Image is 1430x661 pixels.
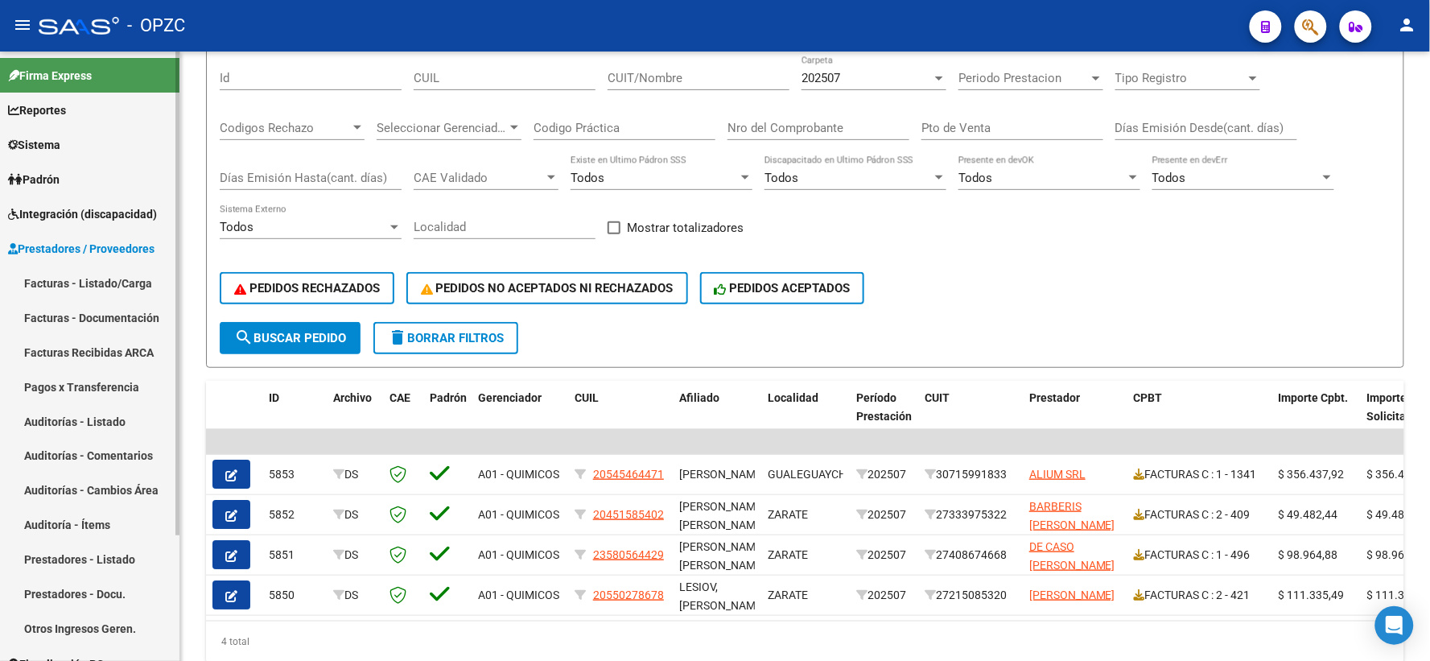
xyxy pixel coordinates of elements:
span: $ 98.964,88 [1367,548,1427,561]
span: $ 49.482,44 [1279,508,1338,521]
span: $ 49.482,44 [1367,508,1427,521]
div: Open Intercom Messenger [1375,606,1414,645]
span: [PERSON_NAME] [1029,589,1115,601]
mat-icon: menu [13,15,32,35]
mat-icon: person [1398,15,1417,35]
div: 202507 [856,546,912,564]
span: DE CASO [PERSON_NAME] [1029,540,1115,572]
span: Padrón [430,391,467,404]
span: $ 98.964,88 [1279,548,1338,561]
span: Importe Cpbt. [1279,391,1349,404]
span: A01 - QUIMICOS [478,508,559,521]
datatable-header-cell: CAE [383,381,423,452]
datatable-header-cell: Padrón [423,381,472,452]
span: GUALEGUAYCHU [768,468,854,481]
button: Borrar Filtros [373,322,518,354]
span: ZARATE [768,589,808,601]
datatable-header-cell: Importe Cpbt. [1272,381,1361,452]
span: Periodo Prestacion [958,71,1089,85]
span: 20451585402 [593,508,664,521]
span: 20545464471 [593,468,664,481]
span: A01 - QUIMICOS [478,468,559,481]
span: PEDIDOS RECHAZADOS [234,281,380,295]
span: Todos [1152,171,1186,185]
div: 27408674668 [925,546,1016,564]
span: $ 111.335,49 [1279,589,1345,601]
span: Padrón [8,171,60,188]
div: 202507 [856,506,912,524]
div: DS [333,586,377,605]
button: PEDIDOS NO ACEPTADOS NI RECHAZADOS [406,272,688,304]
span: CUIT [925,391,950,404]
datatable-header-cell: ID [262,381,327,452]
mat-icon: search [234,328,253,347]
span: LESIOV, [PERSON_NAME] [679,580,765,612]
span: Buscar Pedido [234,331,346,345]
datatable-header-cell: Prestador [1023,381,1127,452]
span: - OPZC [127,8,185,43]
span: Localidad [768,391,818,404]
span: Gerenciador [478,391,542,404]
span: Todos [571,171,604,185]
span: 23580564429 [593,548,664,561]
datatable-header-cell: CUIT [918,381,1023,452]
div: 30715991833 [925,465,1016,484]
span: CAE [389,391,410,404]
datatable-header-cell: Período Prestación [850,381,918,452]
span: Archivo [333,391,372,404]
span: Mostrar totalizadores [627,218,744,238]
div: 27333975322 [925,506,1016,524]
span: [PERSON_NAME] [679,468,765,481]
datatable-header-cell: CUIL [568,381,673,452]
span: Reportes [8,101,66,119]
span: [PERSON_NAME], [PERSON_NAME] [679,500,768,531]
div: 202507 [856,465,912,484]
span: 202507 [802,71,840,85]
span: PEDIDOS NO ACEPTADOS NI RECHAZADOS [421,281,674,295]
span: Tipo Registro [1115,71,1246,85]
span: Firma Express [8,67,92,85]
span: Borrar Filtros [388,331,504,345]
span: PEDIDOS ACEPTADOS [715,281,851,295]
div: FACTURAS C : 2 - 409 [1134,506,1266,524]
span: Afiliado [679,391,719,404]
span: CPBT [1134,391,1163,404]
button: PEDIDOS ACEPTADOS [700,272,865,304]
span: Todos [958,171,992,185]
span: CAE Validado [414,171,544,185]
div: FACTURAS C : 1 - 496 [1134,546,1266,564]
button: PEDIDOS RECHAZADOS [220,272,394,304]
span: Codigos Rechazo [220,121,350,135]
span: BARBERIS [PERSON_NAME] [1029,500,1115,531]
div: 5852 [269,506,320,524]
span: Todos [764,171,798,185]
span: Prestadores / Proveedores [8,240,155,258]
span: [PERSON_NAME], [PERSON_NAME] [679,540,768,572]
span: 20550278678 [593,589,664,601]
span: Importe Solicitado [1367,391,1420,423]
span: A01 - QUIMICOS [478,589,559,601]
datatable-header-cell: Gerenciador [472,381,568,452]
div: DS [333,506,377,524]
div: 202507 [856,586,912,605]
span: ALIUM SRL [1029,468,1086,481]
div: 27215085320 [925,586,1016,605]
span: Todos [220,220,253,234]
div: 5853 [269,465,320,484]
div: DS [333,546,377,564]
span: ZARATE [768,548,808,561]
div: FACTURAS C : 1 - 1341 [1134,465,1266,484]
div: 5850 [269,586,320,605]
span: Integración (discapacidad) [8,205,157,223]
div: 5851 [269,546,320,564]
span: Período Prestación [856,391,912,423]
mat-icon: delete [388,328,407,347]
span: Sistema [8,136,60,154]
datatable-header-cell: Afiliado [673,381,761,452]
span: ZARATE [768,508,808,521]
span: Seleccionar Gerenciador [377,121,507,135]
span: A01 - QUIMICOS [478,548,559,561]
div: FACTURAS C : 2 - 421 [1134,586,1266,605]
datatable-header-cell: CPBT [1127,381,1272,452]
span: ID [269,391,279,404]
